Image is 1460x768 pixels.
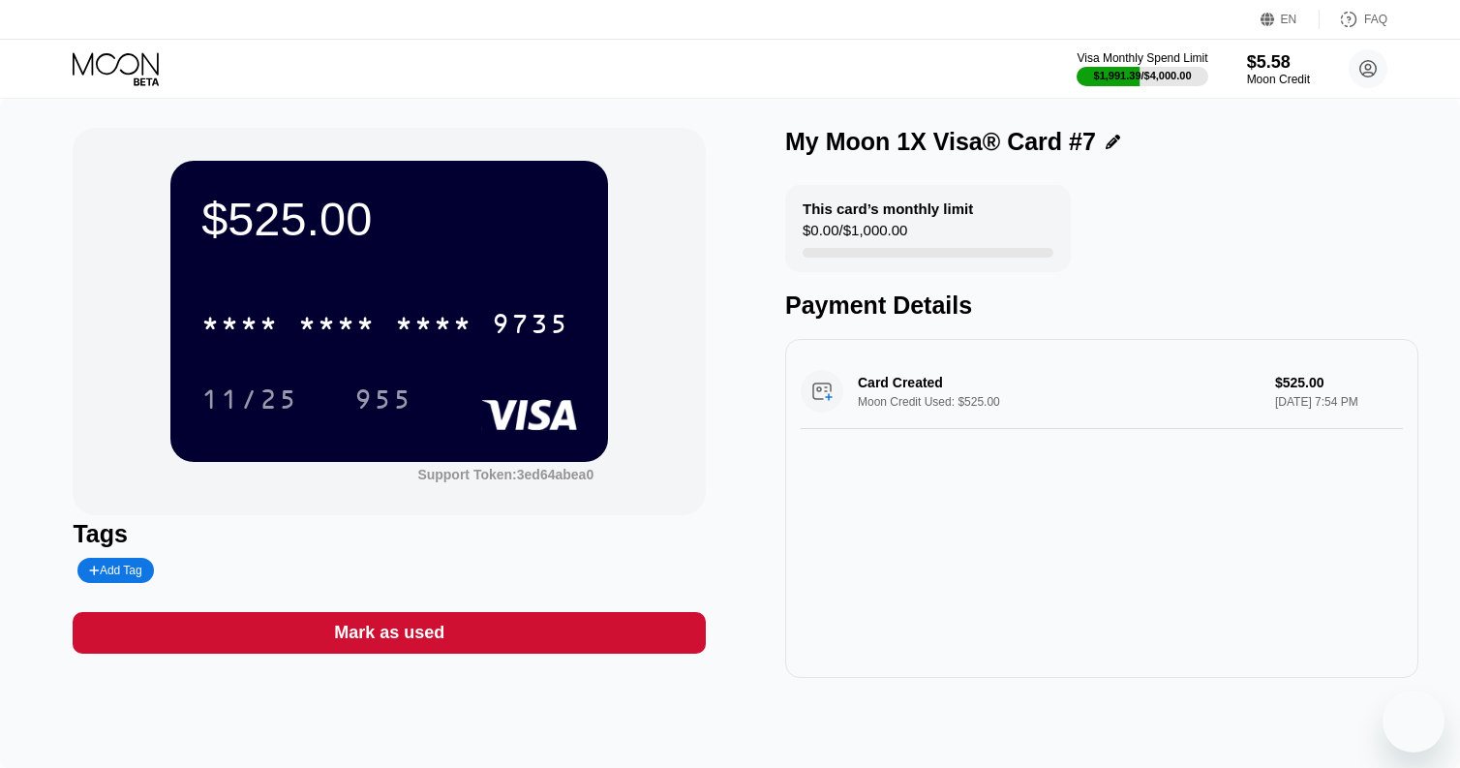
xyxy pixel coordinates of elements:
div: Add Tag [77,558,153,583]
div: FAQ [1364,13,1387,26]
iframe: Button to launch messaging window [1383,691,1445,753]
div: Moon Credit [1247,73,1310,86]
div: $5.58Moon Credit [1247,52,1310,86]
div: Visa Monthly Spend Limit$1,991.39/$4,000.00 [1077,51,1207,86]
div: Add Tag [89,564,141,577]
div: Mark as used [73,612,706,654]
div: Tags [73,520,706,548]
div: $5.58 [1247,52,1310,73]
div: This card’s monthly limit [803,200,973,217]
div: 955 [354,386,412,417]
div: FAQ [1320,10,1387,29]
div: 9735 [492,311,569,342]
div: 11/25 [201,386,298,417]
div: Mark as used [334,622,444,644]
div: Support Token: 3ed64abea0 [417,467,593,482]
div: Support Token:3ed64abea0 [417,467,593,482]
div: $1,991.39 / $4,000.00 [1094,70,1192,81]
div: $525.00 [201,192,577,246]
div: 955 [340,375,427,423]
div: EN [1281,13,1297,26]
div: $0.00 / $1,000.00 [803,222,907,248]
div: EN [1261,10,1320,29]
div: My Moon 1X Visa® Card #7 [785,128,1096,156]
div: 11/25 [187,375,313,423]
div: Visa Monthly Spend Limit [1077,51,1207,65]
div: Payment Details [785,292,1418,320]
